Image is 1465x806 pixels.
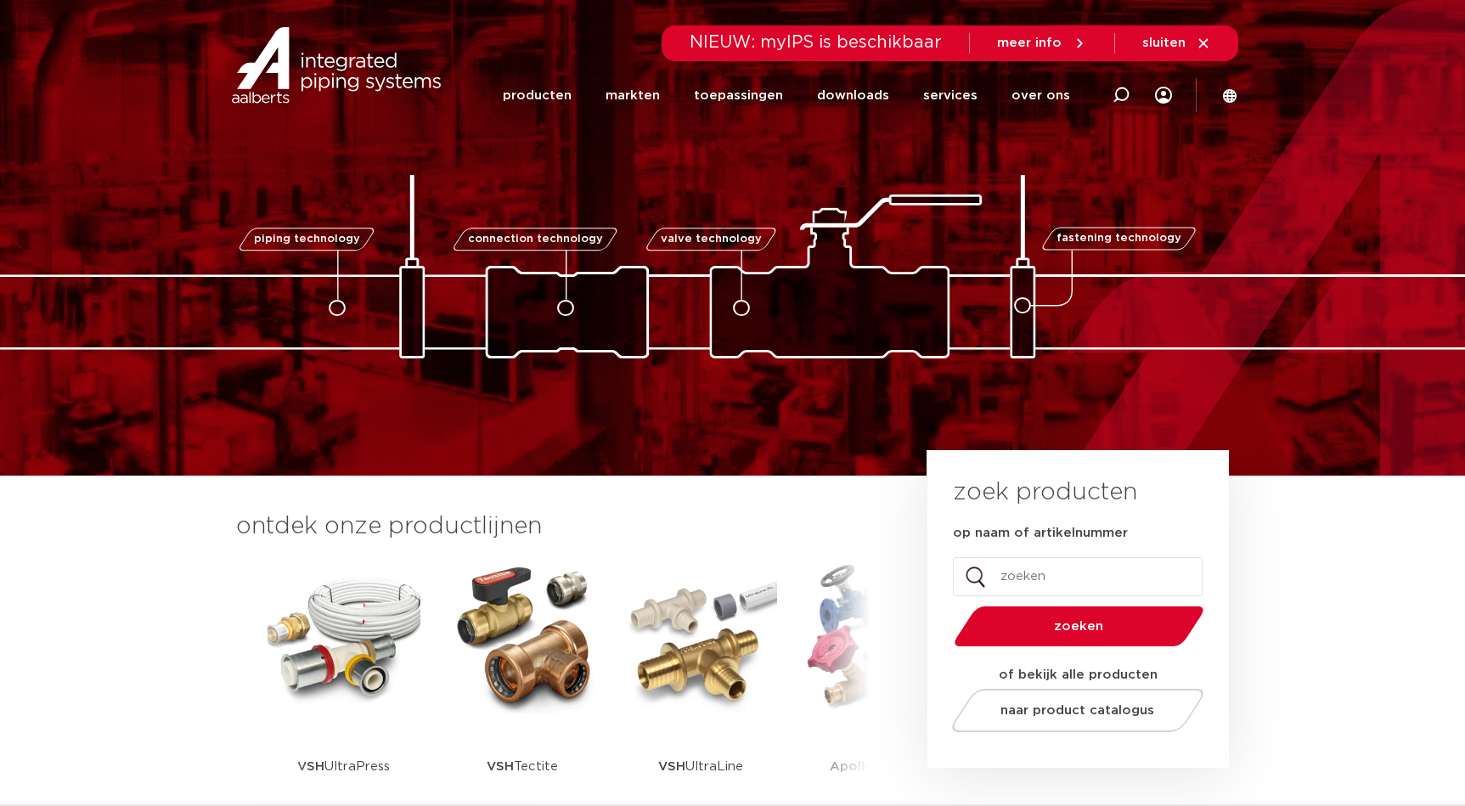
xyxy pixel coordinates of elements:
strong: of bekijk alle producten [999,668,1158,681]
h3: ontdek onze productlijnen [236,510,870,544]
strong: Apollo [830,760,874,773]
span: sluiten [1142,37,1186,49]
strong: VSH [297,760,324,773]
nav: Menu [503,63,1070,128]
input: zoeken [953,557,1203,596]
span: meer info [997,37,1062,49]
a: toepassingen [694,63,783,128]
a: naar product catalogus [947,689,1208,732]
span: fastening technology [1056,234,1181,245]
button: zoeken [947,605,1210,648]
a: sluiten [1142,36,1211,51]
a: downloads [817,63,889,128]
h3: zoek producten [953,476,1137,510]
a: producten [503,63,572,128]
span: naar product catalogus [1000,704,1154,717]
span: piping technology [254,234,360,245]
a: services [923,63,978,128]
span: NIEUW: myIPS is beschikbaar [690,34,942,51]
span: valve technology [661,234,762,245]
label: op naam of artikelnummer [953,525,1128,542]
a: meer info [997,36,1087,51]
strong: VSH [658,760,685,773]
a: over ons [1011,63,1070,128]
a: markten [606,63,660,128]
span: connection technology [467,234,602,245]
strong: VSH [487,760,514,773]
span: zoeken [998,620,1160,633]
